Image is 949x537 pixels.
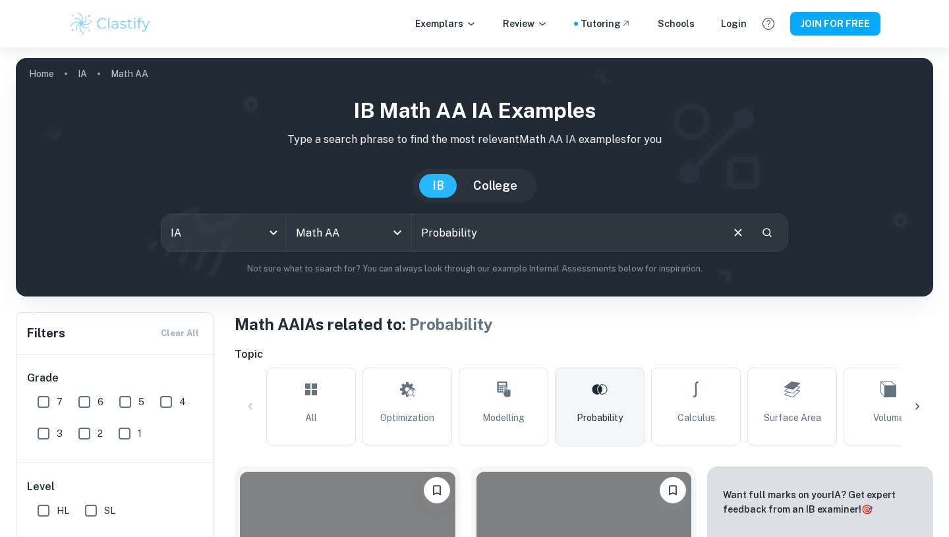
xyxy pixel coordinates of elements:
a: Schools [658,16,695,31]
button: JOIN FOR FREE [790,12,880,36]
span: Calculus [677,410,715,425]
button: IB [419,174,457,198]
button: College [460,174,531,198]
a: IA [78,65,87,83]
span: 5 [138,395,144,409]
span: 3 [57,426,63,441]
button: Help and Feedback [757,13,780,35]
img: Clastify logo [69,11,152,37]
h6: Level [27,479,204,495]
span: Surface Area [764,410,821,425]
a: Home [29,65,54,83]
span: Probability [409,315,493,333]
p: Review [503,16,548,31]
p: Math AA [111,67,148,81]
input: E.g. modelling a logo, player arrangements, shape of an egg... [412,214,720,251]
h1: Math AA IAs related to: [235,312,933,336]
h6: Grade [27,370,204,386]
div: IA [161,214,286,251]
span: HL [57,503,69,518]
p: Want full marks on your IA ? Get expert feedback from an IB examiner! [723,488,917,517]
span: 2 [98,426,103,441]
span: 4 [179,395,186,409]
p: Not sure what to search for? You can always look through our example Internal Assessments below f... [26,262,923,275]
p: Exemplars [415,16,476,31]
span: Modelling [482,410,525,425]
h1: IB Math AA IA examples [26,95,923,127]
button: Open [388,223,407,242]
span: Optimization [380,410,434,425]
span: All [305,410,317,425]
button: Please log in to bookmark exemplars [660,477,686,503]
button: Clear [726,220,751,245]
span: 1 [138,426,142,441]
img: profile cover [16,58,933,297]
button: Please log in to bookmark exemplars [424,477,450,503]
button: Search [756,221,778,244]
span: 7 [57,395,63,409]
span: 6 [98,395,103,409]
span: SL [104,503,115,518]
h6: Filters [27,324,65,343]
a: Login [721,16,747,31]
span: Probability [577,410,623,425]
span: Volume [873,410,904,425]
h6: Topic [235,347,933,362]
a: Tutoring [581,16,631,31]
span: 🎯 [861,504,873,515]
p: Type a search phrase to find the most relevant Math AA IA examples for you [26,132,923,148]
